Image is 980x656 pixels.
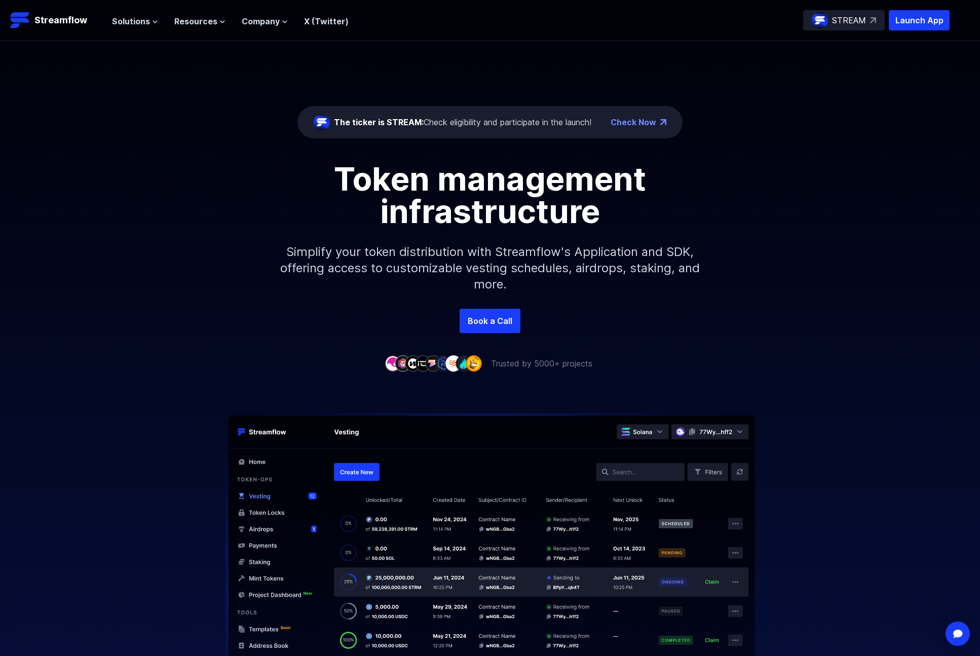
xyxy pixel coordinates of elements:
img: streamflow-logo-circle.png [812,12,828,28]
img: top-right-arrow.png [660,119,666,125]
img: Streamflow Logo [10,10,30,30]
img: company-3 [405,355,421,371]
img: company-1 [385,355,401,371]
img: company-2 [395,355,411,371]
button: Solutions [112,15,158,27]
div: Check eligibility and participate in the launch! [334,116,591,128]
span: Solutions [112,15,150,27]
p: Streamflow [34,13,87,27]
img: company-8 [456,355,472,371]
span: The ticker is STREAM: [334,117,424,127]
h1: Token management infrastructure [262,163,718,228]
img: top-right-arrow.svg [870,17,876,23]
p: STREAM [832,14,866,26]
button: Resources [174,15,225,27]
div: Open Intercom Messenger [946,622,970,646]
button: Launch App [889,10,950,30]
img: company-6 [435,355,451,371]
img: company-5 [425,355,441,371]
a: Check Now [611,116,656,128]
a: Streamflow [10,10,102,30]
span: Company [242,15,280,27]
a: STREAM [803,10,885,30]
img: streamflow-logo-circle.png [314,114,330,130]
img: company-7 [445,355,462,371]
a: X (Twitter) [304,16,349,26]
span: Resources [174,15,217,27]
p: Simplify your token distribution with Streamflow's Application and SDK, offering access to custom... [272,228,708,309]
p: Trusted by 5000+ projects [491,357,592,370]
button: Company [242,15,288,27]
img: company-9 [466,355,482,371]
a: Book a Call [460,309,520,333]
img: company-4 [415,355,431,371]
